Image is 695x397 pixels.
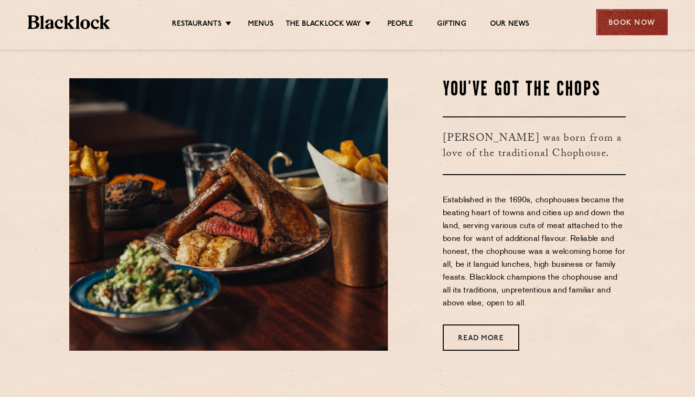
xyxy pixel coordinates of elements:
a: Restaurants [172,20,222,30]
a: People [387,20,413,30]
p: Established in the 1690s, chophouses became the beating heart of towns and cities up and down the... [443,194,626,310]
a: The Blacklock Way [286,20,361,30]
img: BL_Textured_Logo-footer-cropped.svg [28,15,110,29]
a: Menus [248,20,274,30]
h3: [PERSON_NAME] was born from a love of the traditional Chophouse. [443,116,626,175]
h2: You've Got The Chops [443,78,626,102]
a: Read More [443,324,519,351]
a: Our News [490,20,530,30]
div: Book Now [596,9,668,35]
a: Gifting [437,20,466,30]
